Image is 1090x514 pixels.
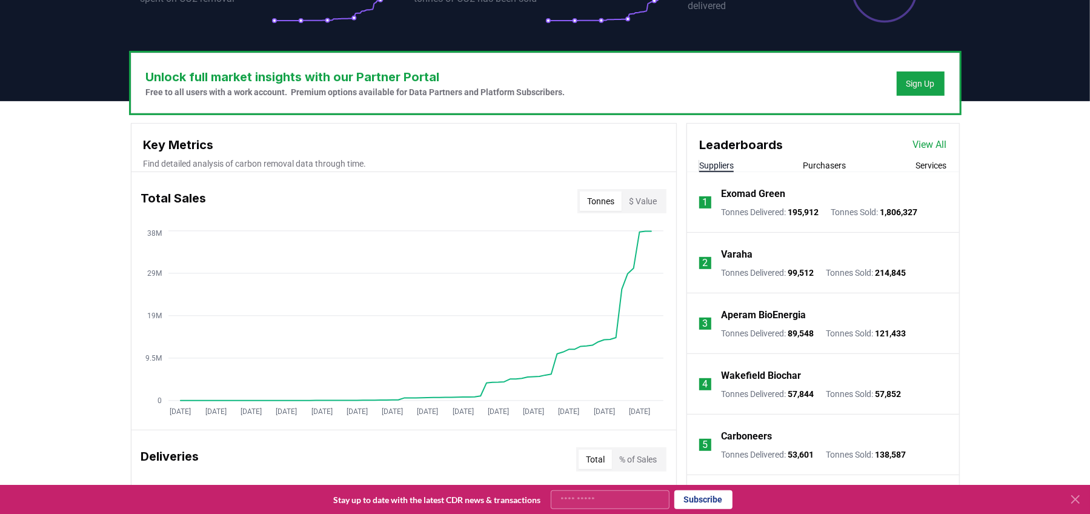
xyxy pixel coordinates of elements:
[346,408,367,416] tspan: [DATE]
[147,269,162,278] tspan: 29M
[158,396,162,405] tspan: 0
[593,408,614,416] tspan: [DATE]
[417,408,438,416] tspan: [DATE]
[141,447,199,472] h3: Deliveries
[875,389,901,399] span: 57,852
[147,312,162,320] tspan: 19M
[141,189,207,213] h3: Total Sales
[721,267,814,279] p: Tonnes Delivered :
[612,450,664,469] button: % of Sales
[487,408,508,416] tspan: [DATE]
[826,327,906,339] p: Tonnes Sold :
[831,206,917,218] p: Tonnes Sold :
[147,229,162,238] tspan: 38M
[826,267,906,279] p: Tonnes Sold :
[276,408,297,416] tspan: [DATE]
[146,86,565,98] p: Free to all users with a work account. Premium options available for Data Partners and Platform S...
[788,450,814,459] span: 53,601
[144,158,664,170] p: Find detailed analysis of carbon removal data through time.
[382,408,403,416] tspan: [DATE]
[721,449,814,461] p: Tonnes Delivered :
[721,429,772,444] a: Carboneers
[452,408,473,416] tspan: [DATE]
[826,388,901,400] p: Tonnes Sold :
[311,408,332,416] tspan: [DATE]
[146,68,565,86] h3: Unlock full market insights with our Partner Portal
[579,450,612,469] button: Total
[699,136,783,154] h3: Leaderboards
[906,78,935,90] a: Sign Up
[721,327,814,339] p: Tonnes Delivered :
[523,408,544,416] tspan: [DATE]
[788,207,819,217] span: 195,912
[788,268,814,278] span: 99,512
[702,316,708,331] p: 3
[880,207,917,217] span: 1,806,327
[721,369,801,383] a: Wakefield Biochar
[913,138,947,152] a: View All
[721,247,753,262] a: Varaha
[721,308,806,322] a: Aperam BioEnergia
[803,159,846,172] button: Purchasers
[702,438,708,452] p: 5
[558,408,579,416] tspan: [DATE]
[629,408,650,416] tspan: [DATE]
[241,408,262,416] tspan: [DATE]
[702,195,708,210] p: 1
[897,72,945,96] button: Sign Up
[170,408,191,416] tspan: [DATE]
[788,389,814,399] span: 57,844
[826,449,906,461] p: Tonnes Sold :
[699,159,734,172] button: Suppliers
[875,450,906,459] span: 138,587
[144,136,664,154] h3: Key Metrics
[721,206,819,218] p: Tonnes Delivered :
[875,268,906,278] span: 214,845
[205,408,226,416] tspan: [DATE]
[702,256,708,270] p: 2
[702,377,708,392] p: 4
[916,159,947,172] button: Services
[721,187,785,201] a: Exomad Green
[622,192,664,211] button: $ Value
[788,329,814,338] span: 89,548
[145,354,162,362] tspan: 9.5M
[875,329,906,338] span: 121,433
[580,192,622,211] button: Tonnes
[721,388,814,400] p: Tonnes Delivered :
